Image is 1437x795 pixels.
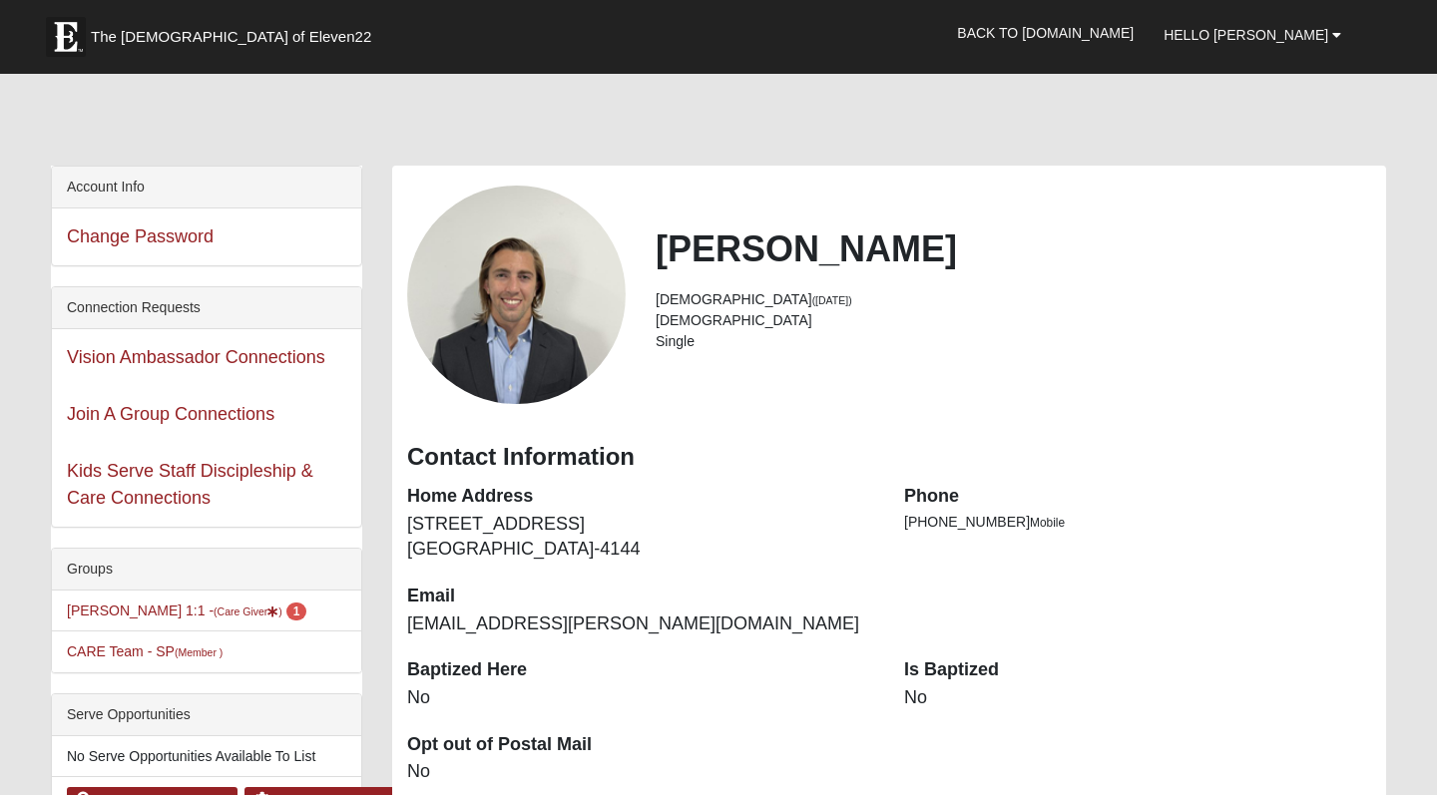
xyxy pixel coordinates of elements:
dt: Home Address [407,484,874,510]
div: Groups [52,549,361,591]
li: Single [656,331,1371,352]
dt: Baptized Here [407,657,874,683]
li: [DEMOGRAPHIC_DATA] [656,310,1371,331]
a: Change Password [67,226,214,246]
img: Eleven22 logo [46,17,86,57]
li: [DEMOGRAPHIC_DATA] [656,289,1371,310]
div: Connection Requests [52,287,361,329]
small: (Care Giver ) [214,605,282,617]
h3: Contact Information [407,443,1371,472]
dt: Email [407,584,874,609]
dt: Opt out of Postal Mail [407,732,874,758]
a: CARE Team - SP(Member ) [67,643,223,659]
a: Hello [PERSON_NAME] [1149,10,1356,60]
a: Join A Group Connections [67,404,274,424]
a: Back to [DOMAIN_NAME] [942,8,1149,58]
dd: [EMAIL_ADDRESS][PERSON_NAME][DOMAIN_NAME] [407,611,874,637]
dd: No [407,759,874,785]
small: ([DATE]) [812,294,852,306]
span: Hello [PERSON_NAME] [1164,27,1328,43]
div: Serve Opportunities [52,694,361,736]
dd: No [407,685,874,711]
span: number of pending members [286,602,307,620]
a: View Fullsize Photo [407,186,626,404]
a: Vision Ambassador Connections [67,347,325,367]
li: No Serve Opportunities Available To List [52,736,361,777]
h2: [PERSON_NAME] [656,227,1371,270]
small: (Member ) [175,646,223,658]
div: Account Info [52,167,361,208]
span: The [DEMOGRAPHIC_DATA] of Eleven22 [91,27,371,47]
dt: Is Baptized [904,657,1371,683]
dd: No [904,685,1371,711]
a: Kids Serve Staff Discipleship & Care Connections [67,461,313,508]
dd: [STREET_ADDRESS] [GEOGRAPHIC_DATA]-4144 [407,512,874,563]
span: Mobile [1030,516,1065,530]
a: The [DEMOGRAPHIC_DATA] of Eleven22 [36,7,435,57]
li: [PHONE_NUMBER] [904,512,1371,533]
a: [PERSON_NAME] 1:1 -(Care Giver) 1 [67,602,306,618]
dt: Phone [904,484,1371,510]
